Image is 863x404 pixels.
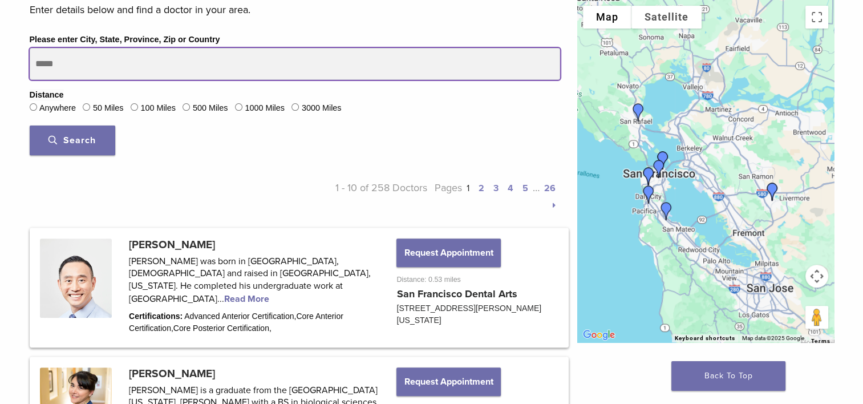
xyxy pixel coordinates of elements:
label: 1000 Miles [245,102,285,115]
a: 2 [479,183,484,194]
span: Map data ©2025 Google [742,335,804,341]
a: Open this area in Google Maps (opens a new window) [580,328,618,342]
a: 1 [467,183,469,194]
div: Dr. Olivia Nguyen [759,178,786,205]
img: Google [580,328,618,342]
div: Dr. Maryam Tabor [649,147,676,174]
label: 50 Miles [93,102,124,115]
div: DR. Jennifer Chew [653,197,680,225]
label: Please enter City, State, Province, Zip or Country [30,34,220,46]
legend: Distance [30,89,64,102]
p: Pages [427,179,560,213]
button: Toggle fullscreen view [805,6,828,29]
p: 1 - 10 of 258 Doctors [295,179,428,213]
span: Search [48,135,96,146]
a: 3 [493,183,499,194]
label: 500 Miles [193,102,228,115]
span: … [533,181,540,194]
label: Anywhere [39,102,76,115]
a: 4 [508,183,513,194]
div: Dr. Sandy Shih [635,163,662,190]
button: Show street map [583,6,631,29]
button: Request Appointment [396,239,500,267]
button: Drag Pegman onto the map to open Street View [805,306,828,329]
button: Search [30,126,115,155]
label: 100 Miles [140,102,176,115]
div: Andrew Dela Rama [635,181,662,208]
label: 3000 Miles [302,102,342,115]
button: Keyboard shortcuts [675,334,735,342]
button: Request Appointment [396,367,500,396]
button: Show satellite imagery [631,6,702,29]
div: Dr. Edward Orson [645,155,672,183]
p: Enter details below and find a doctor in your area. [30,1,560,18]
a: Terms (opens in new tab) [811,338,830,345]
a: 5 [522,183,528,194]
div: Dr. Dipa Cappelen [625,99,652,126]
button: Map camera controls [805,265,828,288]
a: 26 [544,183,556,194]
a: Back To Top [671,361,785,391]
